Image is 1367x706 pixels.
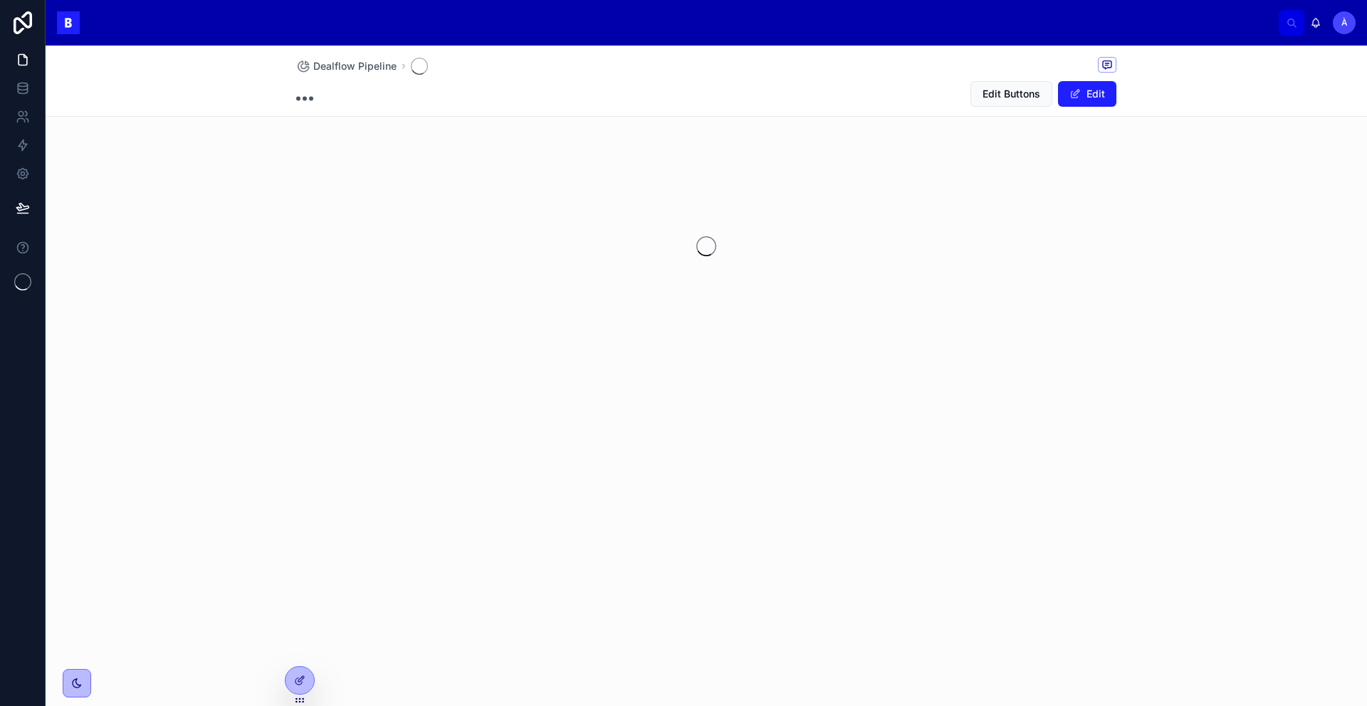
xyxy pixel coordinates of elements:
span: Dealflow Pipeline [313,59,397,73]
a: Dealflow Pipeline [296,59,397,73]
img: App logo [57,11,80,34]
button: Edit Buttons [970,81,1052,107]
button: Edit [1058,81,1116,107]
div: scrollable content [91,20,1279,26]
span: Edit Buttons [983,87,1040,101]
span: À [1341,17,1348,28]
